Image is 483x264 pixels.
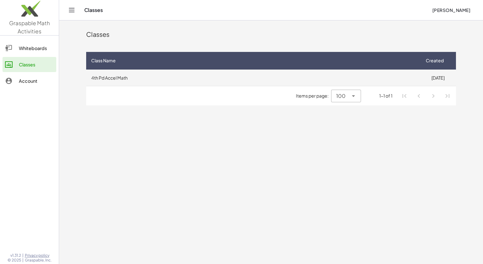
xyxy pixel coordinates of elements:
[397,89,455,103] nav: Pagination Navigation
[86,70,420,86] td: 4th Pd Accel Math
[19,61,54,68] div: Classes
[19,77,54,85] div: Account
[379,93,392,99] div: 1-1 of 1
[25,258,52,263] span: Graspable, Inc.
[8,258,21,263] span: © 2025
[420,70,456,86] td: [DATE]
[432,7,470,13] span: [PERSON_NAME]
[86,30,456,39] div: Classes
[3,57,56,72] a: Classes
[91,57,116,64] span: Class Name
[10,253,21,258] span: v1.31.2
[3,41,56,56] a: Whiteboards
[22,258,24,263] span: |
[67,5,77,15] button: Toggle navigation
[336,92,346,100] span: 100
[426,57,444,64] span: Created
[3,73,56,88] a: Account
[19,44,54,52] div: Whiteboards
[25,253,52,258] a: Privacy policy
[9,20,50,35] span: Graspable Math Activities
[296,93,331,99] span: Items per page:
[22,253,24,258] span: |
[427,4,475,16] button: [PERSON_NAME]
